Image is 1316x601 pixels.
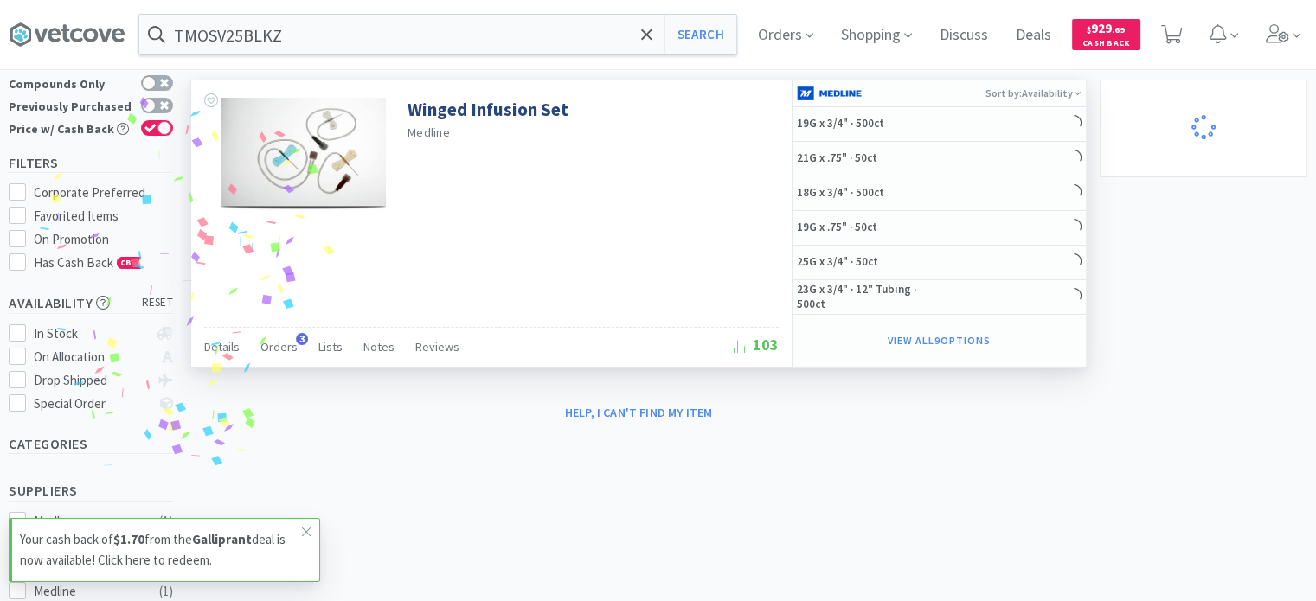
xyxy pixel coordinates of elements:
[142,294,174,312] span: reset
[797,117,935,131] h5: 19G x 3/4" · 500ct
[9,98,132,112] div: Previously Purchased
[9,293,173,313] h5: Availability
[296,333,308,345] span: 3
[664,15,736,54] button: Search
[1082,39,1130,50] span: Cash Back
[34,347,149,368] div: On Allocation
[1009,28,1058,43] a: Deals
[318,339,343,355] span: Lists
[797,283,935,312] h5: 23G x 3/4" · 12" Tubing · 500ct
[797,255,935,270] h5: 25G x 3/4" · 50ct
[34,182,174,203] div: Corporate Preferred
[159,511,173,532] div: ( 1 )
[408,98,568,121] a: Winged Infusion Set
[797,221,935,235] h5: 19G x .75" · 50ct
[363,339,395,355] span: Notes
[408,125,450,140] a: Medline
[1087,24,1091,35] span: $
[34,229,174,250] div: On Promotion
[34,206,174,227] div: Favorited Items
[9,75,132,90] div: Compounds Only
[9,481,173,501] h5: Suppliers
[204,339,240,355] span: Details
[20,529,302,571] p: Your cash back of from the deal is now available! Click here to redeem.
[118,258,135,268] span: CB
[34,511,141,532] div: Medline
[734,335,779,355] span: 103
[34,323,149,344] div: In Stock
[985,80,1082,105] p: Sort by: Availability
[9,120,132,135] div: Price w/ Cash Back
[933,28,995,43] a: Discuss
[797,186,935,201] h5: 18G x 3/4" · 500ct
[879,329,998,353] button: View all9Options
[9,434,173,454] h5: Categories
[797,151,935,166] h5: 21G x .75" · 50ct
[192,531,252,547] strong: Galliprant
[34,254,142,271] span: Has Cash Back
[139,15,736,54] input: Search by item, sku, manufacturer, ingredient, size...
[34,370,149,391] div: Drop Shipped
[260,339,298,355] span: Orders
[34,393,149,414] div: Special Order
[555,398,723,427] button: Help, I can't find my item
[797,80,862,106] img: a646391c64b94eb2892348a965bf03f3_134.png
[9,153,173,173] h5: Filters
[113,531,144,547] strong: $1.70
[1072,11,1140,58] a: $929.69Cash Back
[415,339,459,355] span: Reviews
[1087,20,1125,36] span: 929
[221,98,385,210] img: e8f10d0d40684512ab9a142eaf75b1e9_476713.jpeg
[1112,24,1125,35] span: . 69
